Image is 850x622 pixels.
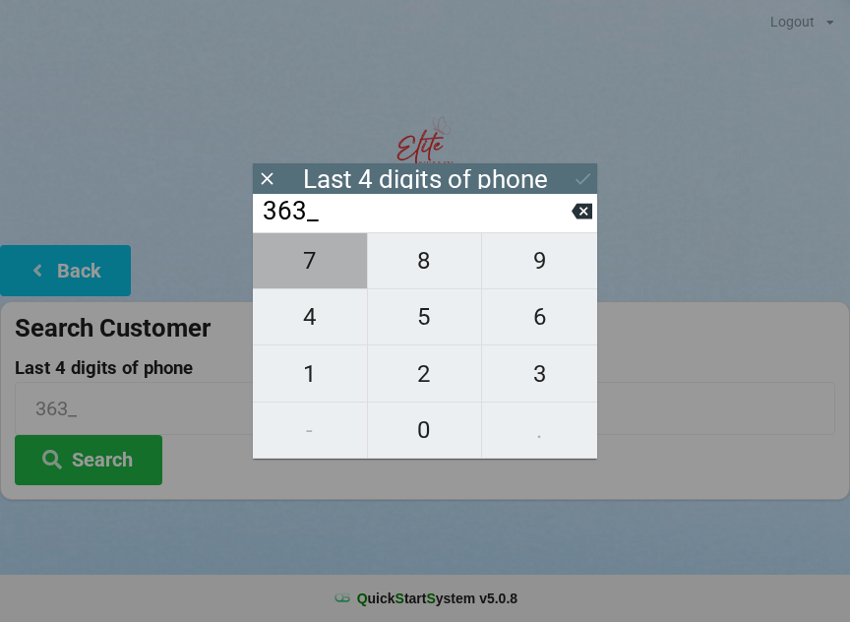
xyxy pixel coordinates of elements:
[482,345,597,402] button: 3
[368,353,482,395] span: 2
[253,232,368,289] button: 7
[368,296,482,338] span: 5
[253,345,368,402] button: 1
[368,240,482,281] span: 8
[482,232,597,289] button: 9
[303,169,548,189] div: Last 4 digits of phone
[253,289,368,345] button: 4
[253,353,367,395] span: 1
[482,353,597,395] span: 3
[368,403,483,459] button: 0
[368,232,483,289] button: 8
[368,289,483,345] button: 5
[482,240,597,281] span: 9
[368,345,483,402] button: 2
[253,296,367,338] span: 4
[368,409,482,451] span: 0
[482,296,597,338] span: 6
[482,289,597,345] button: 6
[253,240,367,281] span: 7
